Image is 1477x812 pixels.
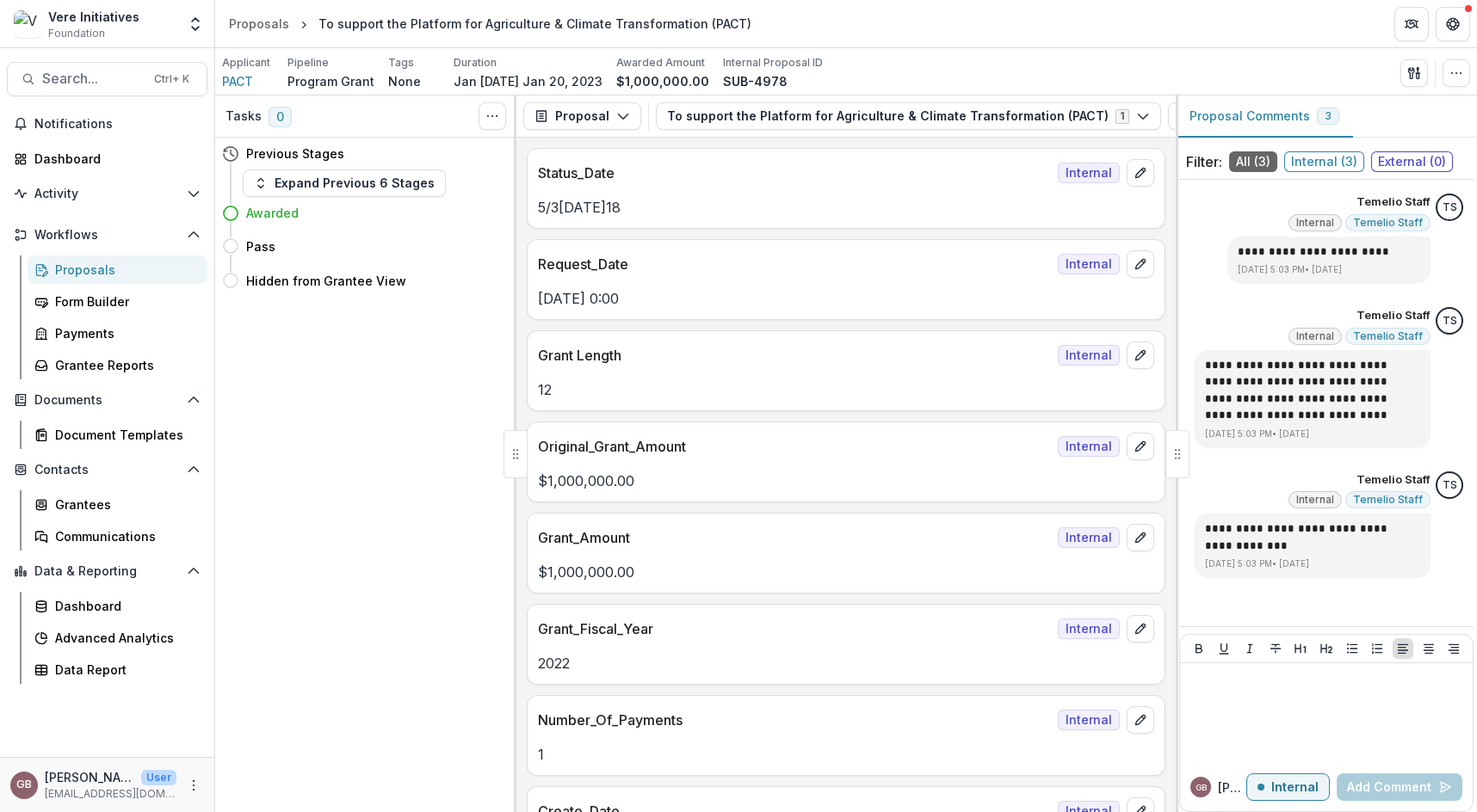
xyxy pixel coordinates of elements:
button: edit [1127,706,1154,734]
button: To support the Platform for Agriculture & Climate Transformation (PACT)1 [656,102,1161,130]
div: Grace Brown [1196,783,1207,791]
button: Align Center [1418,638,1439,659]
div: Data Report [55,661,194,679]
span: Internal [1296,330,1334,342]
div: Form Builder [55,292,194,311]
span: PACT [222,72,253,90]
p: Grant_Amount [538,527,1051,548]
a: Proposals [28,255,207,284]
button: edit [1127,524,1154,551]
p: Internal Proposal ID [723,55,823,71]
button: edit [1127,341,1154,369]
p: Applicant [222,55,270,71]
button: edit [1127,433,1154,460]
p: Request_Date [538,254,1051,274]
p: 5/3[DATE]18 [538,197,1154,218]
p: $1,000,000.00 [616,72,709,90]
p: Status_Date [538,163,1051,183]
p: Temelio Staff [1356,307,1431,324]
p: Tags [388,55,414,71]
a: Proposals [222,11,296,36]
div: Grantee Reports [55,356,194,374]
span: Workflows [34,228,180,243]
p: [DATE] 5:03 PM • [DATE] [1238,263,1420,276]
h3: Tasks [226,109,262,124]
span: Internal [1058,345,1120,366]
span: Internal [1058,710,1120,730]
span: 3 [1325,110,1332,122]
span: Internal [1058,527,1120,548]
button: Bold [1189,638,1209,659]
a: Communications [28,522,207,551]
p: [DATE] 5:03 PM • [DATE] [1205,557,1420,570]
p: SUB-4978 [723,72,788,90]
div: Grantees [55,495,194,514]
p: [PERSON_NAME] [1218,778,1246,797]
button: Get Help [1436,7,1470,41]
button: Italicize [1239,638,1260,659]
div: Temelio Staff [1443,480,1457,491]
span: Internal [1058,436,1120,457]
button: Expand Previous 6 Stages [243,169,446,197]
button: Notifications [7,110,207,138]
span: Internal [1058,254,1120,274]
div: Dashboard [34,150,194,168]
p: Jan [DATE] Jan 20, 2023 [454,72,603,90]
button: Strike [1265,638,1286,659]
div: Grace Brown [16,779,32,790]
p: $1,000,000.00 [538,471,1154,491]
span: Internal ( 3 ) [1284,151,1364,172]
span: External ( 0 ) [1371,151,1453,172]
p: Temelio Staff [1356,471,1431,489]
div: Temelio Staff [1443,316,1457,327]
a: Advanced Analytics [28,624,207,652]
div: Dashboard [55,597,194,615]
div: Payments [55,324,194,342]
p: Number_Of_Payments [538,710,1051,730]
div: Proposals [229,15,289,33]
span: Contacts [34,463,180,477]
span: Internal [1296,217,1334,229]
span: Notifications [34,117,201,132]
p: Filter: [1186,151,1222,172]
span: Internal [1296,494,1334,506]
span: Temelio Staff [1353,494,1423,506]
button: edit [1127,250,1154,278]
button: Bullet List [1342,638,1363,659]
img: Vere Initiatives [14,10,41,38]
button: Underline [1214,638,1234,659]
button: Proposal Comments [1176,95,1353,138]
div: Ctrl + K [151,70,193,89]
a: Dashboard [28,592,207,620]
nav: breadcrumb [222,11,758,36]
span: Search... [42,71,144,87]
p: None [388,72,421,90]
p: Temelio Staff [1356,194,1431,211]
div: Vere Initiatives [48,8,139,26]
button: View Attached Files [1168,102,1196,130]
p: [EMAIL_ADDRESS][DOMAIN_NAME] [45,786,176,802]
span: Activity [34,187,180,201]
span: Internal [1058,618,1120,639]
span: Foundation [48,26,105,41]
a: Grantee Reports [28,351,207,379]
span: 0 [269,107,292,127]
button: Search... [7,62,207,96]
p: Duration [454,55,497,71]
button: Heading 2 [1316,638,1337,659]
a: Grantees [28,490,207,519]
button: Ordered List [1367,638,1387,659]
h4: Awarded [246,204,299,222]
a: Document Templates [28,421,207,449]
div: Temelio Staff [1443,202,1457,213]
button: Partners [1394,7,1429,41]
button: Internal [1246,773,1330,801]
div: Advanced Analytics [55,629,194,647]
div: To support the Platform for Agriculture & Climate Transformation (PACT) [318,15,751,33]
button: Open Workflows [7,221,207,249]
p: Grant_Fiscal_Year [538,618,1051,639]
p: [DATE] 5:03 PM • [DATE] [1205,428,1420,440]
button: Toggle View Cancelled Tasks [479,102,506,130]
button: edit [1127,159,1154,187]
p: 2022 [538,653,1154,674]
